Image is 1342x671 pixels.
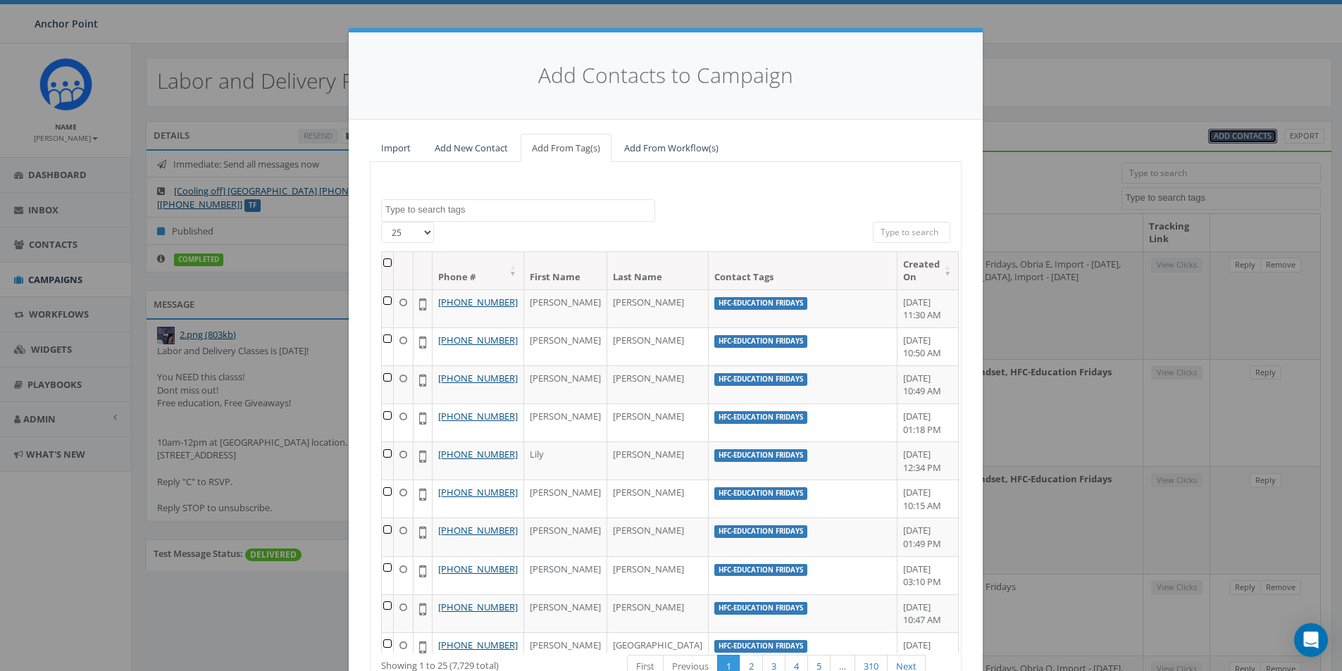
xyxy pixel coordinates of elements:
td: [PERSON_NAME] [524,594,607,632]
a: Add New Contact [423,134,519,163]
label: HFC-Education Fridays [714,564,807,577]
a: [PHONE_NUMBER] [438,410,518,422]
div: Open Intercom Messenger [1294,623,1328,657]
td: [PERSON_NAME] [607,327,709,365]
td: [PERSON_NAME] [607,518,709,556]
td: [PERSON_NAME] [607,441,709,479]
label: HFC-Education Fridays [714,525,807,538]
td: [DATE] 10:49 AM [897,365,959,403]
th: Last Name [607,252,709,289]
a: [PHONE_NUMBER] [438,334,518,346]
label: HFC-Education Fridays [714,297,807,310]
td: [DATE] 10:47 AM [897,594,959,632]
th: Created On: activate to sort column ascending [897,252,959,289]
td: [PERSON_NAME] [607,365,709,403]
td: [DATE] 10:50 AM [897,327,959,365]
label: HFC-Education Fridays [714,411,807,424]
label: HFC-Education Fridays [714,373,807,386]
a: Import [370,134,422,163]
label: HFC-Education Fridays [714,487,807,500]
th: Phone #: activate to sort column ascending [433,252,524,289]
td: [PERSON_NAME] [524,365,607,403]
td: [PERSON_NAME] [607,556,709,594]
td: [PERSON_NAME] [524,289,607,327]
textarea: Search [385,203,654,216]
a: [PHONE_NUMBER] [438,524,518,537]
a: Add From Tag(s) [521,134,611,163]
label: HFC-Education Fridays [714,602,807,615]
td: [PERSON_NAME] [524,403,607,441]
a: [PHONE_NUMBER] [438,639,518,651]
label: HFC-Education Fridays [714,640,807,653]
h4: Add Contacts to Campaign [370,61,962,91]
td: [GEOGRAPHIC_DATA] [607,632,709,670]
td: [DATE] 01:49 PM [897,518,959,556]
td: Lily [524,441,607,479]
td: [PERSON_NAME] [524,556,607,594]
td: [PERSON_NAME] [524,479,607,518]
a: [PHONE_NUMBER] [438,448,518,460]
a: [PHONE_NUMBER] [438,601,518,613]
a: Add From Workflow(s) [613,134,730,163]
td: [DATE] 11:30 AM [897,289,959,327]
a: [PHONE_NUMBER] [438,486,518,498]
td: [DATE] 01:18 PM [897,403,959,441]
a: [PHONE_NUMBER] [438,372,518,384]
td: [PERSON_NAME] [607,479,709,518]
td: [PERSON_NAME] [607,289,709,327]
td: [PERSON_NAME] [524,518,607,556]
a: [PHONE_NUMBER] [438,296,518,308]
td: [PERSON_NAME] [607,403,709,441]
td: [DATE] 10:15 AM [897,479,959,518]
th: Contact Tags [709,252,897,289]
label: HFC-Education Fridays [714,449,807,462]
td: [PERSON_NAME] [607,594,709,632]
td: [PERSON_NAME] [524,632,607,670]
td: [DATE] 03:10 PM [897,556,959,594]
td: [PERSON_NAME] [524,327,607,365]
td: [DATE] 03:27 PM [897,632,959,670]
label: HFC-Education Fridays [714,335,807,348]
td: [DATE] 12:34 PM [897,441,959,479]
a: [PHONE_NUMBER] [438,563,518,575]
th: First Name [524,252,607,289]
input: Type to search [873,222,950,243]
